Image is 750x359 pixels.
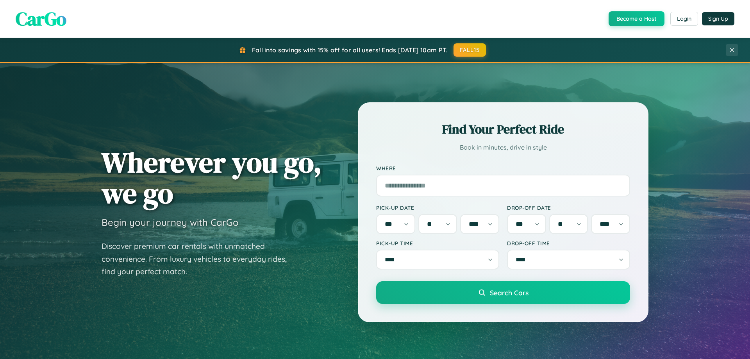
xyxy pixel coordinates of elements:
button: Sign Up [702,12,734,25]
p: Discover premium car rentals with unmatched convenience. From luxury vehicles to everyday rides, ... [102,240,297,278]
span: CarGo [16,6,66,32]
label: Pick-up Time [376,240,499,246]
span: Fall into savings with 15% off for all users! Ends [DATE] 10am PT. [252,46,448,54]
h3: Begin your journey with CarGo [102,216,239,228]
button: Become a Host [609,11,664,26]
label: Where [376,165,630,171]
label: Drop-off Date [507,204,630,211]
button: Login [670,12,698,26]
button: Search Cars [376,281,630,304]
span: Search Cars [490,288,529,297]
p: Book in minutes, drive in style [376,142,630,153]
h2: Find Your Perfect Ride [376,121,630,138]
label: Pick-up Date [376,204,499,211]
button: FALL15 [454,43,486,57]
h1: Wherever you go, we go [102,147,322,209]
label: Drop-off Time [507,240,630,246]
